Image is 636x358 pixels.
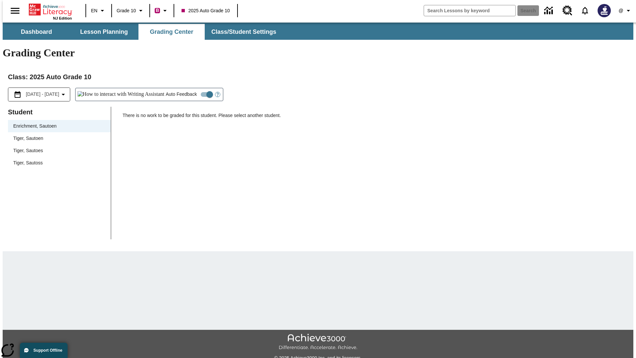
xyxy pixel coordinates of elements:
[424,5,515,16] input: search field
[8,72,628,82] h2: Class : 2025 Auto Grade 10
[615,5,636,17] button: Profile/Settings
[138,24,205,40] button: Grading Center
[558,2,576,20] a: Resource Center, Will open in new tab
[88,5,109,17] button: Language: EN, Select a language
[212,88,223,101] button: Open Help for Writing Assistant
[3,23,633,40] div: SubNavbar
[53,16,72,20] span: NJ Edition
[13,159,105,166] span: Tiger, Sautoss
[8,157,111,169] div: Tiger, Sautoss
[3,24,70,40] button: Dashboard
[59,90,67,98] svg: Collapse Date Range Filter
[182,7,230,14] span: 2025 Auto Grade 10
[71,24,137,40] button: Lesson Planning
[13,135,105,142] span: Tiger, Sautoen
[3,47,633,59] h1: Grading Center
[29,2,72,20] div: Home
[8,132,111,145] div: Tiger, Sautoen
[11,90,67,98] button: Select the date range menu item
[8,107,111,117] p: Student
[33,348,62,353] span: Support Offline
[540,2,558,20] a: Data Center
[3,24,282,40] div: SubNavbar
[26,91,59,98] span: [DATE] - [DATE]
[117,7,136,14] span: Grade 10
[594,2,615,19] button: Select a new avatar
[20,343,68,358] button: Support Offline
[78,91,165,98] img: How to interact with Writing Assistant
[206,24,282,40] button: Class/Student Settings
[618,7,623,14] span: @
[13,147,105,154] span: Tiger, Sautoes
[166,91,197,98] span: Auto Feedback
[13,123,105,130] span: Enrichment, Sautoen
[598,4,611,17] img: Avatar
[8,145,111,157] div: Tiger, Sautoes
[5,1,25,21] button: Open side menu
[114,5,147,17] button: Grade: Grade 10, Select a grade
[29,3,72,16] a: Home
[279,334,357,351] img: Achieve3000 Differentiate Accelerate Achieve
[576,2,594,19] a: Notifications
[156,6,159,15] span: B
[91,7,97,14] span: EN
[8,120,111,132] div: Enrichment, Sautoen
[152,5,172,17] button: Boost Class color is violet red. Change class color
[123,112,628,124] p: There is no work to be graded for this student. Please select another student.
